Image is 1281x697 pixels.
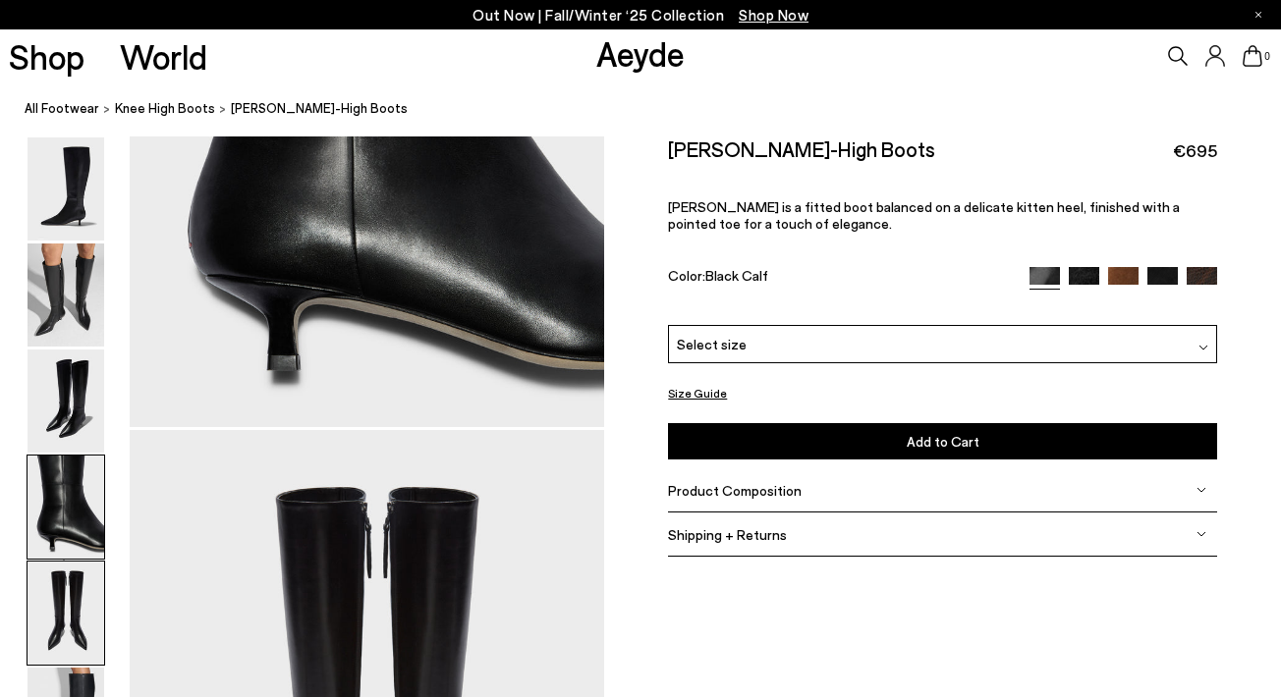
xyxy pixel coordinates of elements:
[705,267,768,284] span: Black Calf
[28,137,104,241] img: Sabrina Knee-High Boots - Image 1
[1243,45,1262,67] a: 0
[9,39,84,74] a: Shop
[668,136,935,161] h2: [PERSON_NAME]-High Boots
[115,98,215,119] a: knee high boots
[120,39,207,74] a: World
[1262,51,1272,62] span: 0
[668,381,727,405] button: Size Guide
[28,349,104,453] img: Sabrina Knee-High Boots - Image 3
[668,423,1217,459] button: Add to Cart
[28,243,104,347] img: Sabrina Knee-High Boots - Image 2
[668,481,802,498] span: Product Composition
[1197,485,1206,495] img: svg%3E
[28,456,104,559] img: Sabrina Knee-High Boots - Image 4
[231,98,408,119] span: [PERSON_NAME]-High Boots
[668,267,1012,290] div: Color:
[25,98,99,119] a: All Footwear
[1173,138,1217,163] span: €695
[739,6,808,24] span: Navigate to /collections/new-in
[25,82,1281,136] nav: breadcrumb
[596,32,685,74] a: Aeyde
[668,198,1180,232] span: [PERSON_NAME] is a fitted boot balanced on a delicate kitten heel, finished with a pointed toe fo...
[115,100,215,116] span: knee high boots
[1198,343,1208,352] img: svg%3E
[668,525,787,542] span: Shipping + Returns
[677,334,747,354] span: Select size
[907,433,979,450] span: Add to Cart
[473,3,808,27] p: Out Now | Fall/Winter ‘25 Collection
[28,562,104,665] img: Sabrina Knee-High Boots - Image 5
[1197,529,1206,539] img: svg%3E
